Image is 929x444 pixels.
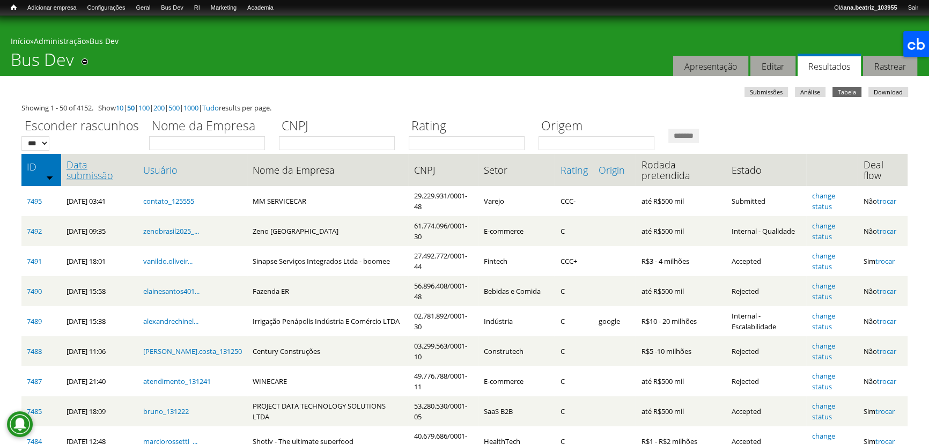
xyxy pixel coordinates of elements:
a: zenobrasil2025_... [143,226,199,236]
a: 10 [116,103,123,113]
td: Sim [858,246,908,276]
a: Início [5,3,22,13]
a: 7495 [27,196,42,206]
td: Zeno [GEOGRAPHIC_DATA] [247,216,408,246]
th: CNPJ [408,154,478,186]
a: 7489 [27,316,42,326]
td: Não [858,306,908,336]
a: ID [27,161,56,172]
a: trocar [875,256,894,266]
h1: Bus Dev [11,49,74,76]
a: 1000 [183,103,198,113]
td: [DATE] 09:35 [61,216,138,246]
td: [DATE] 03:41 [61,186,138,216]
label: Esconder rascunhos [21,117,142,136]
label: Rating [409,117,532,136]
a: 7488 [27,346,42,356]
a: Resultados [798,54,861,77]
td: PROJECT DATA TECHNOLOGY SOLUTIONS LTDA [247,396,408,426]
a: Origin [598,165,630,175]
td: Internal - Escalabilidade [726,306,806,336]
td: google [593,306,636,336]
td: E-commerce [478,216,555,246]
td: E-commerce [478,366,555,396]
a: Geral [130,3,156,13]
a: Download [868,87,908,97]
a: Configurações [82,3,131,13]
a: 7487 [27,376,42,386]
a: trocar [876,196,896,206]
td: [DATE] 21:40 [61,366,138,396]
a: change status [812,341,835,361]
th: Deal flow [858,154,908,186]
a: 100 [138,103,150,113]
td: Não [858,186,908,216]
td: Bebidas e Comida [478,276,555,306]
td: até R$500 mil [636,186,726,216]
a: vanildo.oliveir... [143,256,193,266]
div: » » [11,36,918,49]
a: trocar [876,346,896,356]
a: atendimento_131241 [143,376,211,386]
a: change status [812,311,835,331]
td: R$3 - 4 milhões [636,246,726,276]
td: 61.774.096/0001-30 [408,216,478,246]
td: [DATE] 15:58 [61,276,138,306]
td: Internal - Qualidade [726,216,806,246]
a: 7485 [27,406,42,416]
a: trocar [876,286,896,296]
td: até R$500 mil [636,366,726,396]
th: Rodada pretendida [636,154,726,186]
a: trocar [875,406,894,416]
td: C [555,276,593,306]
a: change status [812,221,835,241]
td: 02.781.892/0001-30 [408,306,478,336]
td: [DATE] 18:01 [61,246,138,276]
td: MM SERVICECAR [247,186,408,216]
td: 53.280.530/0001-05 [408,396,478,426]
td: Century Construções [247,336,408,366]
td: Rejected [726,276,806,306]
a: 500 [168,103,180,113]
a: Apresentação [673,56,748,77]
a: Análise [795,87,825,97]
span: Início [11,4,17,11]
a: 7490 [27,286,42,296]
td: [DATE] 18:09 [61,396,138,426]
td: Accepted [726,396,806,426]
td: 29.229.931/0001-48 [408,186,478,216]
a: 50 [127,103,135,113]
a: alexandrechinel... [143,316,198,326]
a: contato_125555 [143,196,194,206]
a: Bus Dev [90,36,119,46]
a: [PERSON_NAME].costa_131250 [143,346,242,356]
td: CCC+ [555,246,593,276]
td: Sim [858,396,908,426]
a: Início [11,36,30,46]
td: Não [858,276,908,306]
a: trocar [876,226,896,236]
a: Adicionar empresa [22,3,82,13]
a: trocar [876,376,896,386]
td: 56.896.408/0001-48 [408,276,478,306]
a: Tabela [832,87,861,97]
a: Bus Dev [156,3,189,13]
td: Indústria [478,306,555,336]
a: change status [812,191,835,211]
div: Showing 1 - 50 of 4152. Show | | | | | | results per page. [21,102,908,113]
td: Construtech [478,336,555,366]
td: C [555,216,593,246]
th: Setor [478,154,555,186]
img: ordem crescente [46,174,53,181]
td: [DATE] 15:38 [61,306,138,336]
td: Sinapse Serviços Integrados Ltda - boomee [247,246,408,276]
td: 27.492.772/0001-44 [408,246,478,276]
td: R$5 -10 milhões [636,336,726,366]
td: até R$500 mil [636,396,726,426]
td: Accepted [726,246,806,276]
strong: ana.beatriz_103955 [843,4,897,11]
a: Data submissão [67,159,132,181]
td: Fazenda ER [247,276,408,306]
td: CCC- [555,186,593,216]
a: Usuário [143,165,242,175]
